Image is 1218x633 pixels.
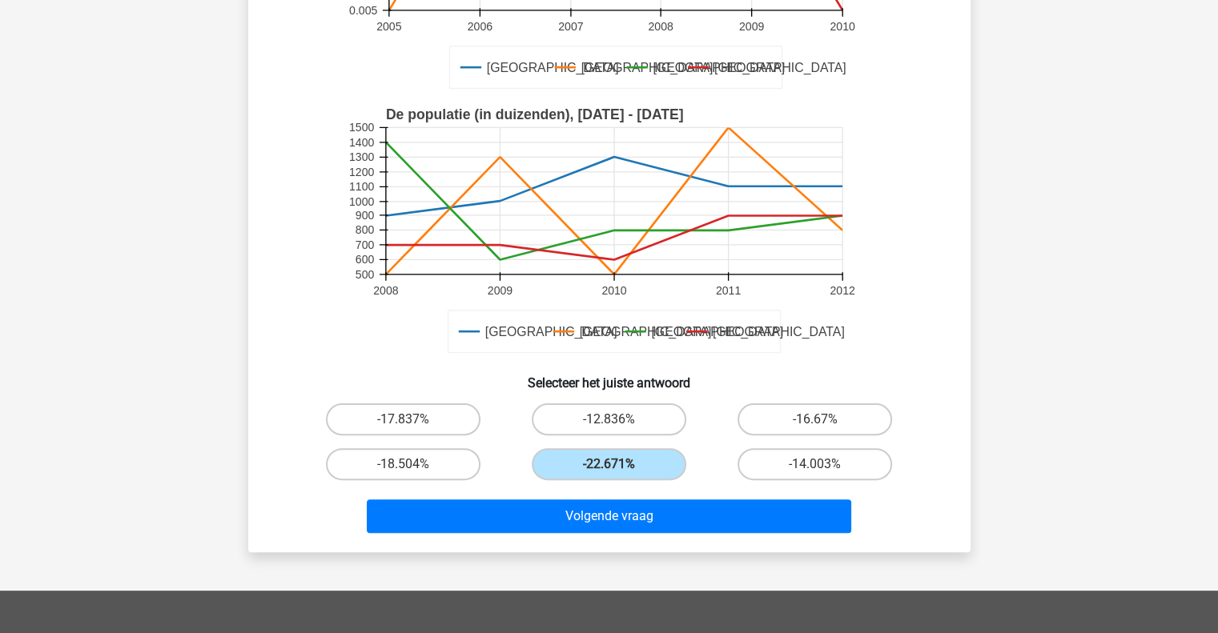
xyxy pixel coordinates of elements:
text: [GEOGRAPHIC_DATA] [653,61,785,75]
text: [GEOGRAPHIC_DATA] [714,61,846,75]
text: 2010 [601,284,626,297]
text: 1000 [348,195,373,208]
text: 1200 [348,166,373,178]
text: 600 [355,253,374,266]
text: 2009 [487,284,512,297]
text: 1500 [348,121,373,134]
text: [GEOGRAPHIC_DATA] [484,325,617,339]
text: 2009 [738,20,763,33]
text: 2011 [715,284,740,297]
text: 2007 [558,20,583,33]
text: 1100 [348,180,373,193]
button: Volgende vraag [367,499,851,533]
text: 2008 [373,284,398,297]
label: -14.003% [738,448,892,480]
text: 1400 [348,136,373,149]
text: [GEOGRAPHIC_DATA] [581,61,713,75]
text: 0.005 [349,4,377,17]
text: De populatie (in duizenden), [DATE] - [DATE] [385,106,683,122]
text: [GEOGRAPHIC_DATA] [651,325,783,339]
label: -22.671% [532,448,686,480]
label: -17.837% [326,403,480,435]
text: 700 [355,238,374,251]
text: 500 [355,268,374,281]
text: [GEOGRAPHIC_DATA] [712,325,844,339]
text: 800 [355,224,374,237]
text: 2005 [376,20,401,33]
text: 2012 [830,284,854,297]
text: 2006 [467,20,492,33]
h6: Selecteer het juiste antwoord [274,363,945,391]
text: 2008 [648,20,673,33]
label: -18.504% [326,448,480,480]
text: 2010 [830,20,854,33]
text: [GEOGRAPHIC_DATA] [579,325,711,339]
label: -16.67% [738,403,892,435]
text: 900 [355,209,374,222]
text: [GEOGRAPHIC_DATA] [486,61,618,75]
text: 1300 [348,150,373,163]
label: -12.836% [532,403,686,435]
